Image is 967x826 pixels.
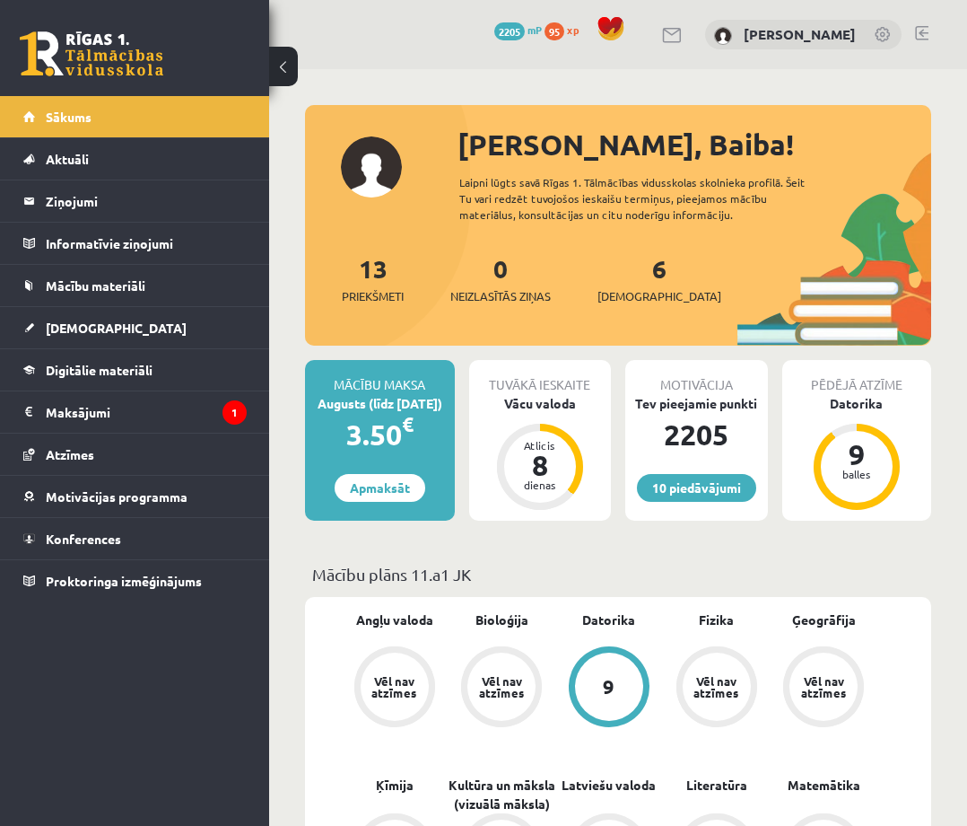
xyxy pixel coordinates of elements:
span: [DEMOGRAPHIC_DATA] [597,287,721,305]
a: 95 xp [544,22,588,37]
div: 9 [603,677,614,697]
a: Fizika [699,611,734,629]
img: Baiba Gertnere [714,27,732,45]
div: Augusts (līdz [DATE]) [305,394,455,413]
a: [DEMOGRAPHIC_DATA] [23,307,247,348]
div: Vēl nav atzīmes [370,675,420,699]
div: Pēdējā atzīme [782,360,932,394]
span: € [402,411,414,437]
a: Datorika 9 balles [782,394,932,513]
a: 6[DEMOGRAPHIC_DATA] [597,252,721,305]
div: balles [830,469,884,479]
a: Mācību materiāli [23,265,247,306]
a: Vēl nav atzīmes [341,646,449,731]
a: 10 piedāvājumi [637,474,756,502]
span: xp [567,22,579,37]
span: Priekšmeti [342,287,404,305]
div: 2205 [625,413,768,456]
span: Sākums [46,109,91,125]
div: Vācu valoda [469,394,612,413]
div: [PERSON_NAME], Baiba! [457,123,931,166]
span: Mācību materiāli [46,277,145,294]
a: Bioloģija [475,611,528,629]
a: Vēl nav atzīmes [449,646,556,731]
div: 9 [830,440,884,469]
a: Konferences [23,518,247,559]
a: 9 [555,646,663,731]
i: 1 [222,400,247,425]
div: Vēl nav atzīmes [692,675,742,699]
span: mP [527,22,542,37]
a: Matemātika [788,776,860,795]
a: Maksājumi1 [23,391,247,433]
span: Motivācijas programma [46,488,187,505]
a: Sākums [23,96,247,137]
a: Ziņojumi [23,180,247,222]
div: Datorika [782,394,932,413]
span: Atzīmes [46,446,94,462]
a: Apmaksāt [335,474,425,502]
legend: Ziņojumi [46,180,247,222]
div: Motivācija [625,360,768,394]
span: Neizlasītās ziņas [450,287,551,305]
a: Latviešu valoda [562,776,656,795]
a: 0Neizlasītās ziņas [450,252,551,305]
a: Angļu valoda [356,611,433,629]
div: 3.50 [305,413,455,456]
a: 2205 mP [494,22,542,37]
a: Vēl nav atzīmes [770,646,877,731]
div: 8 [513,451,567,479]
legend: Maksājumi [46,391,247,433]
a: Vācu valoda Atlicis 8 dienas [469,394,612,513]
div: Vēl nav atzīmes [476,675,527,699]
a: Informatīvie ziņojumi [23,223,247,264]
a: Aktuāli [23,138,247,180]
a: Kultūra un māksla (vizuālā māksla) [449,776,556,813]
a: Vēl nav atzīmes [663,646,771,731]
div: Mācību maksa [305,360,455,394]
div: Laipni lūgts savā Rīgas 1. Tālmācības vidusskolas skolnieka profilā. Šeit Tu vari redzēt tuvojošo... [459,174,835,223]
span: Proktoringa izmēģinājums [46,573,202,589]
a: Ģeogrāfija [792,611,856,629]
a: Proktoringa izmēģinājums [23,560,247,602]
p: Mācību plāns 11.a1 JK [312,562,924,586]
a: Digitālie materiāli [23,349,247,391]
legend: Informatīvie ziņojumi [46,223,247,264]
span: [DEMOGRAPHIC_DATA] [46,320,187,336]
div: Tev pieejamie punkti [625,394,768,413]
a: 13Priekšmeti [342,252,404,305]
div: Tuvākā ieskaite [469,360,612,394]
a: Ķīmija [376,776,414,795]
span: 95 [544,22,564,40]
span: Aktuāli [46,151,89,167]
a: Motivācijas programma [23,476,247,517]
span: Digitālie materiāli [46,362,152,378]
div: Atlicis [513,440,567,451]
div: dienas [513,479,567,490]
span: Konferences [46,531,121,547]
a: Rīgas 1. Tālmācības vidusskola [20,31,163,76]
div: Vēl nav atzīmes [798,675,849,699]
a: Atzīmes [23,434,247,475]
span: 2205 [494,22,525,40]
a: Datorika [582,611,635,629]
a: Literatūra [686,776,747,795]
a: [PERSON_NAME] [744,25,856,43]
